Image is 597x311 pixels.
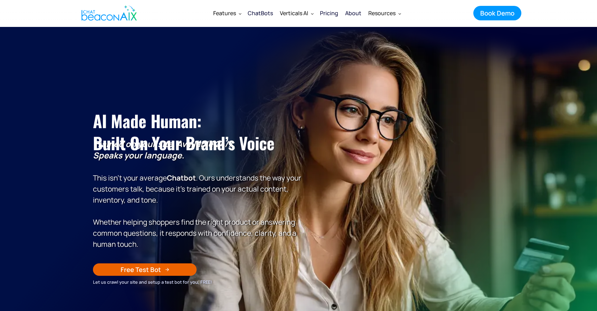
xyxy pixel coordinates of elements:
[93,263,197,276] a: Free Test Bot
[244,5,276,21] a: ChatBots
[473,6,521,20] a: Book Demo
[398,12,401,15] img: Dropdown
[239,12,241,15] img: Dropdown
[311,12,314,15] img: Dropdown
[121,265,161,274] div: Free Test Bot
[342,4,365,22] a: About
[320,8,338,18] div: Pricing
[93,138,302,250] p: This isn’t your average . Ours understands the way your customers talk, because it’s trained on y...
[368,8,396,18] div: Resources
[93,278,302,286] div: Let us crawl your site and setup a test bot for you, FREE!
[213,8,236,18] div: Features
[76,1,141,25] a: home
[480,9,514,18] div: Book Demo
[210,5,244,21] div: Features
[167,173,196,183] strong: Chatbot
[165,268,169,272] img: Arrow
[316,4,342,22] a: Pricing
[345,8,361,18] div: About
[276,5,316,21] div: Verticals AI
[93,110,302,154] h1: AI Made Human: ‍
[365,5,404,21] div: Resources
[280,8,308,18] div: Verticals AI
[93,130,275,155] span: Built on Your Brand’s Voice
[248,8,273,18] div: ChatBots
